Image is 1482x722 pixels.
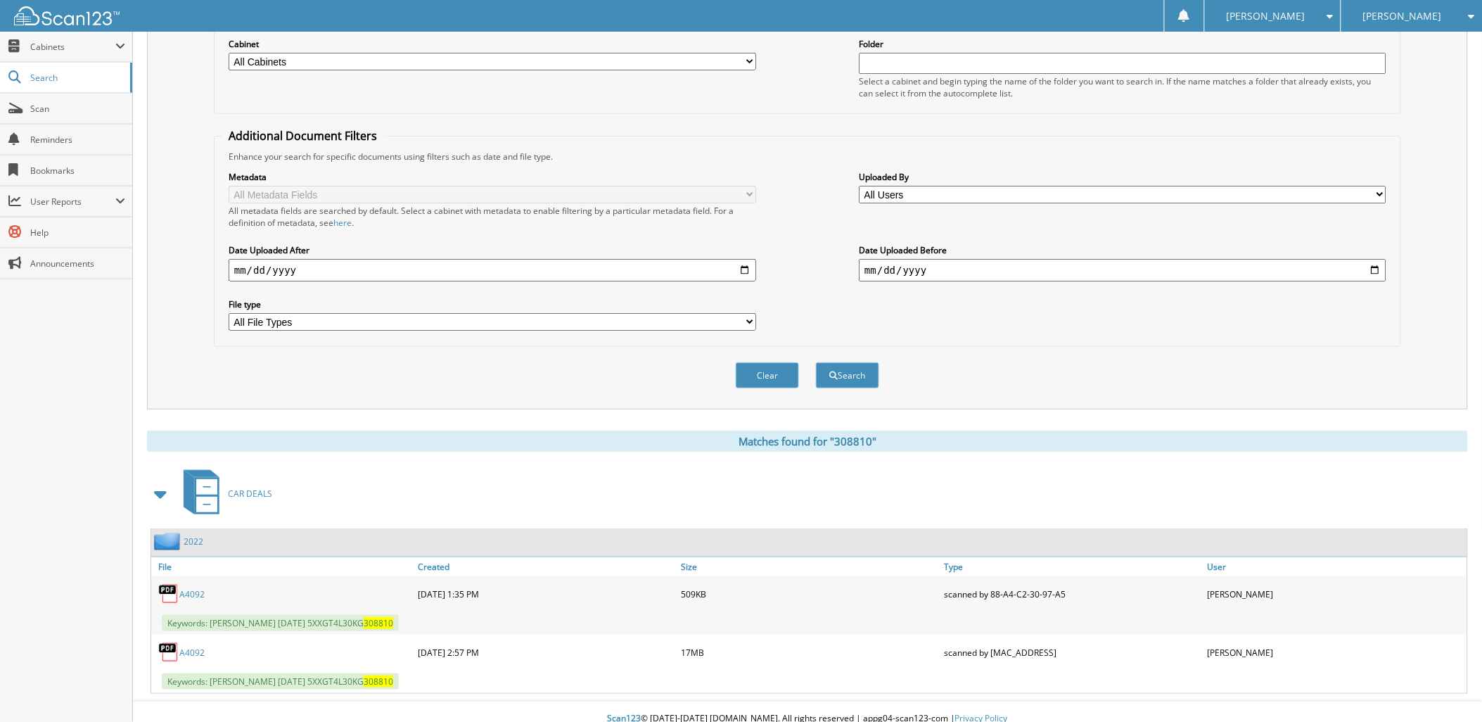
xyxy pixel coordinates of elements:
div: Select a cabinet and begin typing the name of the folder you want to search in. If the name match... [859,75,1386,99]
span: CAR DEALS [228,488,272,500]
button: Search [816,362,879,388]
label: Cabinet [229,38,756,50]
div: 509KB [677,580,940,608]
a: A4092 [179,647,205,659]
div: 17MB [677,638,940,666]
label: File type [229,298,756,310]
label: Date Uploaded Before [859,244,1386,256]
a: CAR DEALS [175,466,272,521]
span: Scan [30,103,125,115]
div: Matches found for "308810" [147,431,1468,452]
div: scanned by 88-A4-C2-30-97-A5 [941,580,1204,608]
label: Uploaded By [859,171,1386,183]
button: Clear [736,362,799,388]
label: Metadata [229,171,756,183]
span: Reminders [30,134,125,146]
input: start [229,259,756,281]
a: Created [414,557,677,576]
div: scanned by [MAC_ADDRESS] [941,638,1204,666]
span: Search [30,72,123,84]
a: A4092 [179,588,205,600]
img: PDF.png [158,642,179,663]
a: Size [677,557,940,576]
span: User Reports [30,196,115,208]
div: [DATE] 1:35 PM [414,580,677,608]
div: [DATE] 2:57 PM [414,638,677,666]
span: 308810 [364,617,393,629]
span: Cabinets [30,41,115,53]
a: here [333,217,352,229]
span: [PERSON_NAME] [1363,12,1442,20]
div: [PERSON_NAME] [1204,638,1467,666]
legend: Additional Document Filters [222,128,384,144]
div: All metadata fields are searched by default. Select a cabinet with metadata to enable filtering b... [229,205,756,229]
label: Folder [859,38,1386,50]
a: 2022 [184,536,203,547]
a: Type [941,557,1204,576]
span: Announcements [30,258,125,270]
span: Keywords: [PERSON_NAME] [DATE] 5XXGT4L30KG [162,673,399,690]
div: [PERSON_NAME] [1204,580,1467,608]
div: Enhance your search for specific documents using filters such as date and file type. [222,151,1393,163]
span: [PERSON_NAME] [1227,12,1305,20]
a: User [1204,557,1467,576]
a: File [151,557,414,576]
span: 308810 [364,676,393,688]
img: folder2.png [154,533,184,550]
label: Date Uploaded After [229,244,756,256]
span: Help [30,227,125,239]
span: Keywords: [PERSON_NAME] [DATE] 5XXGT4L30KG [162,615,399,631]
img: scan123-logo-white.svg [14,6,120,25]
input: end [859,259,1386,281]
span: Bookmarks [30,165,125,177]
iframe: Chat Widget [1412,654,1482,722]
img: PDF.png [158,583,179,604]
